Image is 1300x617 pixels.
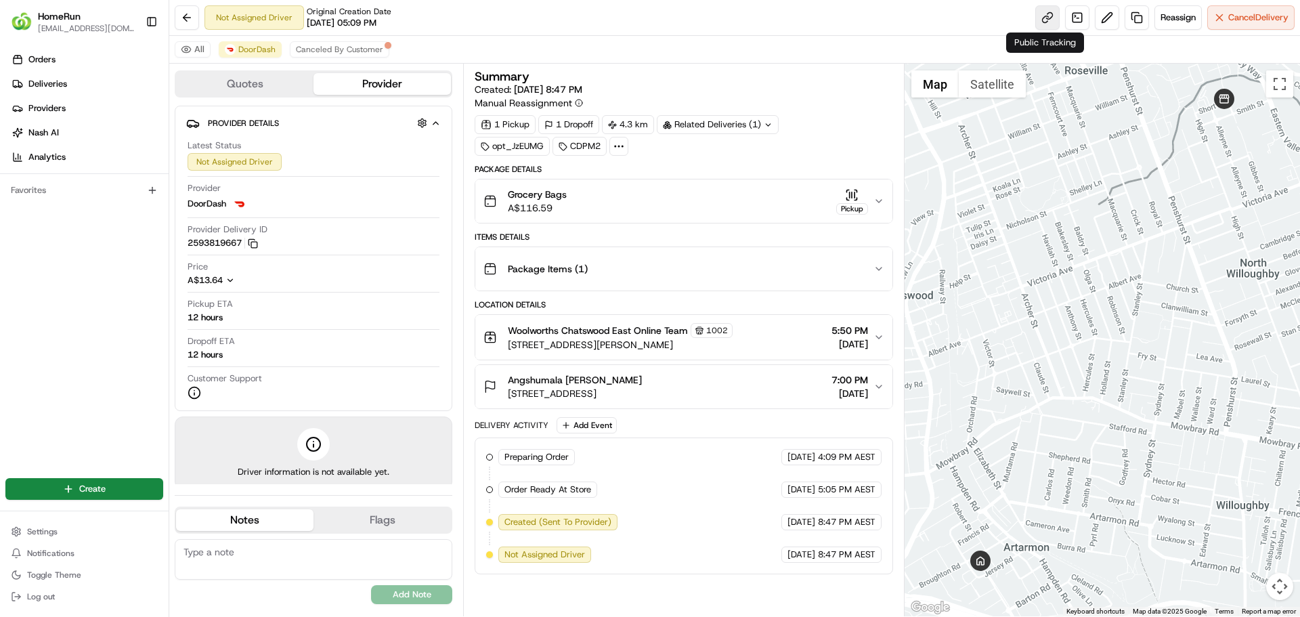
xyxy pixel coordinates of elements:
span: Log out [27,591,55,602]
button: Notes [176,509,313,531]
span: Provider Details [208,118,279,129]
div: Public Tracking [1006,33,1084,53]
span: [DATE] 05:09 PM [307,17,376,29]
a: Providers [5,98,169,119]
span: [DATE] [787,484,815,496]
span: Dropoff ETA [188,335,235,347]
div: Location Details [475,299,892,310]
span: Price [188,261,208,273]
span: Notifications [27,548,74,559]
span: 8:47 PM AEST [818,516,875,528]
span: Provider [188,182,221,194]
span: Preparing Order [504,451,569,463]
button: Reassign [1154,5,1202,30]
span: Latest Status [188,140,241,152]
button: Provider [313,73,451,95]
span: Map data ©2025 Google [1133,608,1207,615]
button: Show satellite imagery [959,70,1026,98]
span: Settings [27,526,58,537]
div: Package Details [475,164,892,175]
div: 12 hours [188,349,223,361]
button: [EMAIL_ADDRESS][DOMAIN_NAME] [38,23,135,34]
span: Package Items ( 1 ) [508,262,588,276]
span: Provider Delivery ID [188,224,267,236]
span: Grocery Bags [508,188,567,201]
span: A$116.59 [508,201,567,215]
div: Items Details [475,232,892,242]
button: Toggle Theme [5,566,163,584]
span: Reassign [1161,12,1196,24]
span: 5:50 PM [831,324,868,337]
span: 1002 [706,325,728,336]
span: Woolworths Chatswood East Online Team [508,324,688,337]
span: Nash AI [28,127,59,139]
div: Related Deliveries (1) [657,115,779,134]
a: Open this area in Google Maps (opens a new window) [908,599,953,616]
div: Favorites [5,179,163,201]
span: [DATE] 8:47 PM [514,83,582,95]
span: A$13.64 [188,274,223,286]
span: [DATE] [787,549,815,561]
div: Pickup [836,203,868,215]
button: Provider Details [186,112,441,134]
div: 4.3 km [602,115,654,134]
button: Log out [5,587,163,606]
button: Pickup [836,188,868,215]
button: DoorDash [219,41,282,58]
span: Created: [475,83,582,96]
button: Create [5,478,163,500]
button: Grocery BagsA$116.59Pickup [475,179,892,223]
span: Manual Reassignment [475,96,572,110]
span: Deliveries [28,78,67,90]
span: Angshumala [PERSON_NAME] [508,373,642,387]
button: A$13.64 [188,274,307,286]
span: DoorDash [238,44,276,55]
span: Providers [28,102,66,114]
span: 8:47 PM AEST [818,549,875,561]
button: Angshumala [PERSON_NAME][STREET_ADDRESS]7:00 PM[DATE] [475,365,892,408]
img: doordash_logo_v2.png [225,44,236,55]
span: 7:00 PM [831,373,868,387]
button: Add Event [557,417,617,433]
a: Terms [1215,608,1234,615]
span: DoorDash [188,198,226,210]
span: Analytics [28,151,66,163]
span: Order Ready At Store [504,484,591,496]
div: 1 Dropoff [538,115,599,134]
button: Toggle fullscreen view [1266,70,1293,98]
button: Quotes [176,73,313,95]
a: Nash AI [5,122,169,144]
span: Customer Support [188,373,262,385]
span: [STREET_ADDRESS][PERSON_NAME] [508,338,733,352]
img: HomeRun [11,11,32,33]
span: Created (Sent To Provider) [504,516,611,528]
button: Map camera controls [1266,573,1293,600]
span: [DATE] [831,337,868,351]
div: Delivery Activity [475,420,548,431]
button: Package Items (1) [475,247,892,291]
a: Deliveries [5,73,169,95]
span: Pickup ETA [188,298,233,310]
a: Analytics [5,146,169,168]
img: doordash_logo_v2.png [232,196,248,212]
div: 12 hours [188,312,223,324]
span: [STREET_ADDRESS] [508,387,642,400]
button: HomeRunHomeRun[EMAIL_ADDRESS][DOMAIN_NAME] [5,5,140,38]
button: Flags [313,509,451,531]
div: 1 Pickup [475,115,536,134]
button: CancelDelivery [1207,5,1295,30]
button: Show street map [911,70,959,98]
span: Canceled By Customer [296,44,383,55]
span: Not Assigned Driver [504,549,585,561]
span: Toggle Theme [27,570,81,580]
a: Orders [5,49,169,70]
h3: Summary [475,70,529,83]
span: Original Creation Date [307,6,391,17]
button: HomeRun [38,9,81,23]
div: CDPM2 [552,137,607,156]
span: Driver information is not available yet. [238,466,389,478]
img: Google [908,599,953,616]
button: Canceled By Customer [290,41,389,58]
